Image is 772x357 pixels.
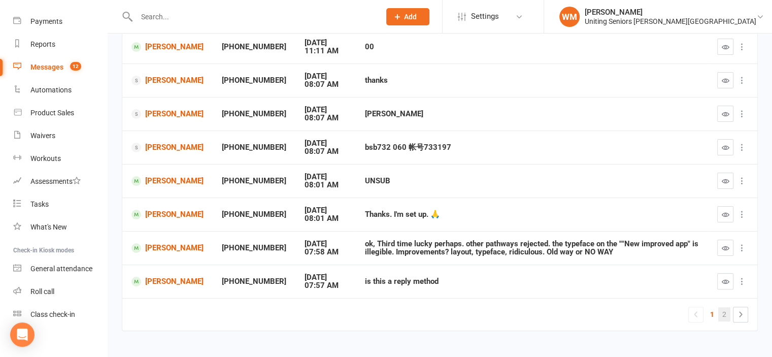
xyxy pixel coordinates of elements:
a: What's New [13,216,107,239]
a: Automations [13,79,107,102]
a: Payments [13,10,107,33]
div: ok, Third time lucky perhaps. other pathways rejected. the typeface on the ""New improved app" is... [365,240,699,256]
div: 11:11 AM [305,47,347,55]
div: WM [559,7,580,27]
a: Assessments [13,170,107,193]
div: [DATE] [305,106,347,114]
div: 08:07 AM [305,147,347,156]
a: [PERSON_NAME] [131,277,204,286]
div: 00 [365,43,699,51]
a: Messages 12 [13,56,107,79]
div: What's New [30,223,67,231]
div: [DATE] [305,39,347,47]
div: Workouts [30,154,61,163]
div: Waivers [30,132,55,140]
div: is this a reply method [365,277,699,286]
span: 12 [70,62,81,71]
div: [DATE] [305,139,347,148]
a: Roll call [13,280,107,303]
a: [PERSON_NAME] [131,176,204,186]
div: [PERSON_NAME] [365,110,699,118]
div: 07:57 AM [305,281,347,290]
div: Assessments [30,177,81,185]
span: Add [404,13,417,21]
div: Messages [30,63,63,71]
div: Open Intercom Messenger [10,322,35,347]
div: Thanks. I'm set up. 🙏 [365,210,699,219]
div: 08:07 AM [305,80,347,89]
a: General attendance kiosk mode [13,257,107,280]
div: 08:01 AM [305,181,347,189]
div: [PHONE_NUMBER] [222,110,286,118]
div: [PHONE_NUMBER] [222,43,286,51]
button: Add [386,8,429,25]
a: Class kiosk mode [13,303,107,326]
div: [PHONE_NUMBER] [222,76,286,85]
div: Product Sales [30,109,74,117]
a: 2 [718,307,730,321]
div: Automations [30,86,72,94]
div: [DATE] [305,206,347,215]
a: Workouts [13,147,107,170]
input: Search... [133,10,373,24]
div: [PHONE_NUMBER] [222,177,286,185]
a: 1 [706,307,718,321]
a: [PERSON_NAME] [131,76,204,85]
div: thanks [365,76,699,85]
div: 07:58 AM [305,248,347,256]
div: Roll call [30,287,54,296]
div: [PHONE_NUMBER] [222,277,286,286]
div: Tasks [30,200,49,208]
div: 08:01 AM [305,214,347,223]
div: [PHONE_NUMBER] [222,210,286,219]
div: Reports [30,40,55,48]
a: Waivers [13,124,107,147]
div: [PHONE_NUMBER] [222,244,286,252]
div: UNSUB [365,177,699,185]
a: [PERSON_NAME] [131,109,204,119]
a: [PERSON_NAME] [131,42,204,52]
a: Product Sales [13,102,107,124]
a: [PERSON_NAME] [131,210,204,219]
div: [PERSON_NAME] [585,8,756,17]
div: [DATE] [305,273,347,282]
div: bsb732 060 帐号733197 [365,143,699,152]
a: Reports [13,33,107,56]
div: Class check-in [30,310,75,318]
div: [DATE] [305,72,347,81]
div: [DATE] [305,240,347,248]
div: General attendance [30,265,92,273]
div: 08:07 AM [305,114,347,122]
span: Settings [471,5,499,28]
a: [PERSON_NAME] [131,143,204,152]
div: [DATE] [305,173,347,181]
div: Uniting Seniors [PERSON_NAME][GEOGRAPHIC_DATA] [585,17,756,26]
div: [PHONE_NUMBER] [222,143,286,152]
div: Payments [30,17,62,25]
a: Tasks [13,193,107,216]
a: [PERSON_NAME] [131,243,204,253]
